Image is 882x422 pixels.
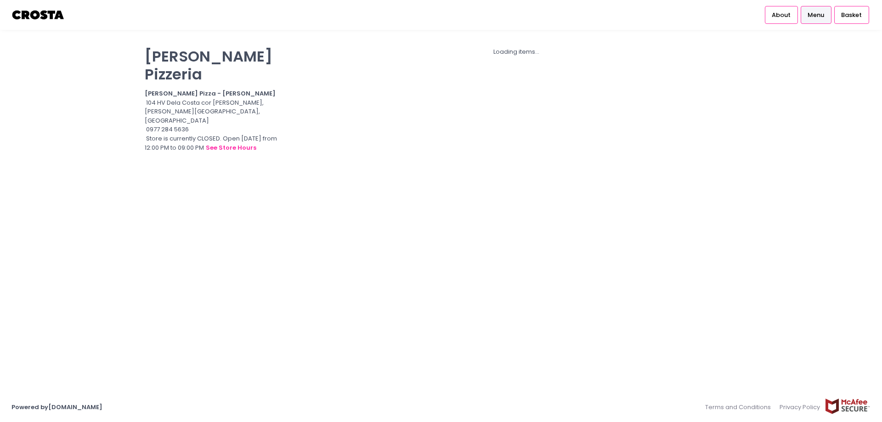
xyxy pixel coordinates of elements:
a: Privacy Policy [775,398,825,416]
a: About [765,6,798,23]
button: see store hours [205,143,257,153]
a: Terms and Conditions [705,398,775,416]
div: Loading items... [296,47,737,56]
b: [PERSON_NAME] Pizza - [PERSON_NAME] [145,89,276,98]
div: 104 HV Dela Costa cor [PERSON_NAME], [PERSON_NAME][GEOGRAPHIC_DATA], [GEOGRAPHIC_DATA] [145,98,284,125]
a: Powered by[DOMAIN_NAME] [11,403,102,411]
a: Menu [801,6,831,23]
span: Basket [841,11,862,20]
span: Menu [808,11,824,20]
span: About [772,11,791,20]
div: 0977 284 5636 [145,125,284,134]
p: [PERSON_NAME] Pizzeria [145,47,284,83]
img: logo [11,7,65,23]
div: Store is currently CLOSED. Open [DATE] from 12:00 PM to 09:00 PM [145,134,284,153]
img: mcafee-secure [825,398,871,414]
